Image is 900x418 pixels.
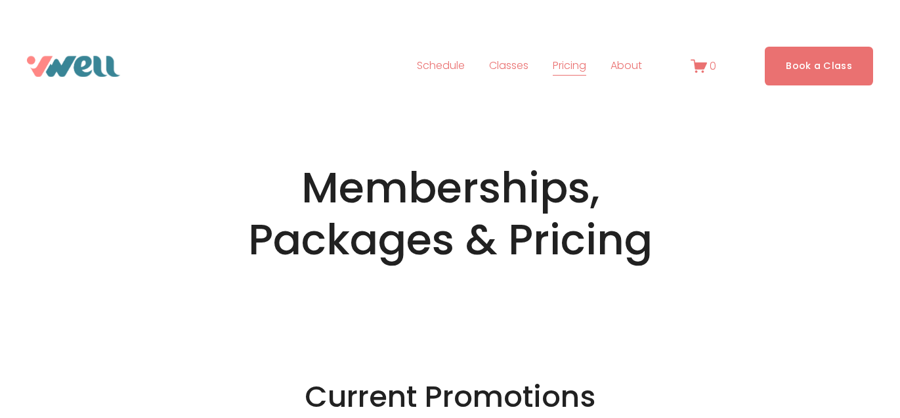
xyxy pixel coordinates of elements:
span: About [611,57,642,76]
img: VWell [27,56,120,77]
a: folder dropdown [489,56,528,77]
span: 0 [710,58,716,74]
h1: Memberships, Packages & Pricing [222,162,678,266]
h2: Current Promotions [56,378,844,416]
a: Book a Class [765,47,873,85]
a: Schedule [417,56,465,77]
a: folder dropdown [611,56,642,77]
a: 0 items in cart [691,58,717,74]
a: Pricing [553,56,586,77]
span: Classes [489,57,528,76]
